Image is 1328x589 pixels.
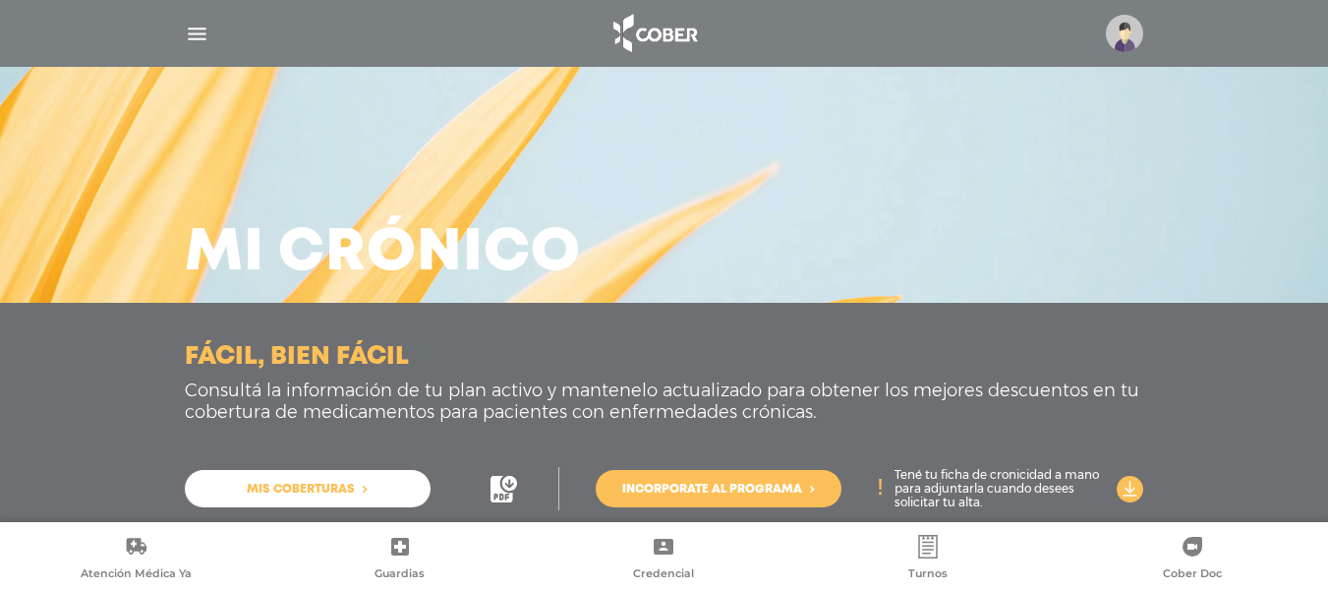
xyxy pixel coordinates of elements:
span: Incorporate al programa [622,484,802,496]
span: Guardias [375,566,425,584]
p: Consultá la información de tu plan activo y mantenelo actualizado para obtener los mejores descue... [185,381,1144,423]
img: Cober_menu-lines-white.svg [185,22,209,46]
a: Mis coberturas [185,470,431,507]
a: Incorporate al programa [596,470,841,507]
img: logo_cober_home-white.png [603,10,706,57]
a: Atención Médica Ya [4,535,268,585]
span: Credencial [633,566,694,584]
h3: Fácil, bien fácil [185,342,409,373]
h3: Mi crónico [185,228,581,279]
a: Credencial [532,535,796,585]
span: Mis coberturas [247,484,355,496]
p: Tené tu ficha de cronicidad a mano para adjuntarla cuando desees solicitar tu alta. [895,468,1105,509]
a: Guardias [268,535,533,585]
span: Cober Doc [1163,566,1222,584]
a: Cober Doc [1060,535,1324,585]
span: Atención Médica Ya [81,566,192,584]
img: profile-placeholder.svg [1106,15,1143,52]
a: Turnos [796,535,1061,585]
span: Turnos [908,566,948,584]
